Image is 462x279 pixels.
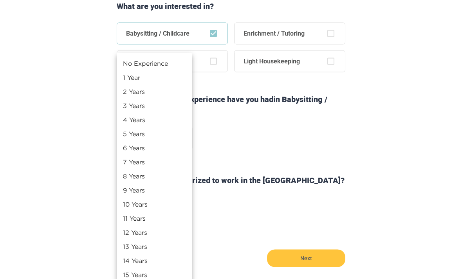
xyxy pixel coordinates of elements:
[117,239,192,254] li: 13 Years
[117,211,192,225] li: 11 Years
[117,169,192,183] li: 8 Years
[117,99,192,113] li: 3 Years
[117,197,192,211] li: 10 Years
[117,141,192,155] li: 6 Years
[117,85,192,99] li: 2 Years
[117,254,192,268] li: 14 Years
[117,56,192,70] li: No Experience
[117,70,192,85] li: 1 Year
[117,183,192,197] li: 9 Years
[117,113,192,127] li: 4 Years
[117,155,192,169] li: 7 Years
[117,127,192,141] li: 5 Years
[117,225,192,239] li: 12 Years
